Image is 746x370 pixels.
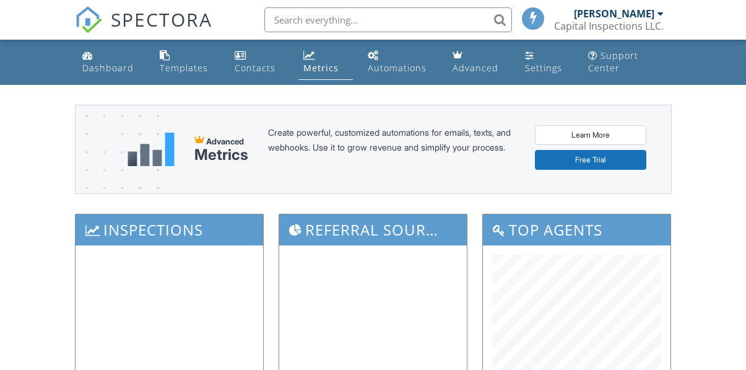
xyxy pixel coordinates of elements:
[448,45,510,80] a: Advanced
[363,45,438,80] a: Automations (Basic)
[75,17,212,43] a: SPECTORA
[453,62,498,74] div: Advanced
[235,62,275,74] div: Contacts
[82,62,134,74] div: Dashboard
[230,45,289,80] a: Contacts
[583,45,669,80] a: Support Center
[483,214,670,245] h3: Top Agents
[160,62,208,74] div: Templates
[525,62,562,74] div: Settings
[128,133,175,166] img: metrics-aadfce2e17a16c02574e7fc40e4d6b8174baaf19895a402c862ea781aae8ef5b.svg
[588,50,638,74] div: Support Center
[520,45,574,80] a: Settings
[535,125,646,145] a: Learn More
[535,150,646,170] a: Free Trial
[574,7,654,20] div: [PERSON_NAME]
[75,6,102,33] img: The Best Home Inspection Software - Spectora
[206,136,244,146] span: Advanced
[264,7,512,32] input: Search everything...
[303,62,339,74] div: Metrics
[194,146,248,164] div: Metrics
[76,105,159,242] img: advanced-banner-bg-f6ff0eecfa0ee76150a1dea9fec4b49f333892f74bc19f1b897a312d7a1b2ff3.png
[76,214,263,245] h3: Inspections
[368,62,427,74] div: Automations
[298,45,353,80] a: Metrics
[111,6,212,32] span: SPECTORA
[77,45,145,80] a: Dashboard
[268,125,515,174] div: Create powerful, customized automations for emails, texts, and webhooks. Use it to grow revenue a...
[155,45,220,80] a: Templates
[554,20,664,32] div: Capital Inspections LLC.
[279,214,467,245] h3: Referral Sources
